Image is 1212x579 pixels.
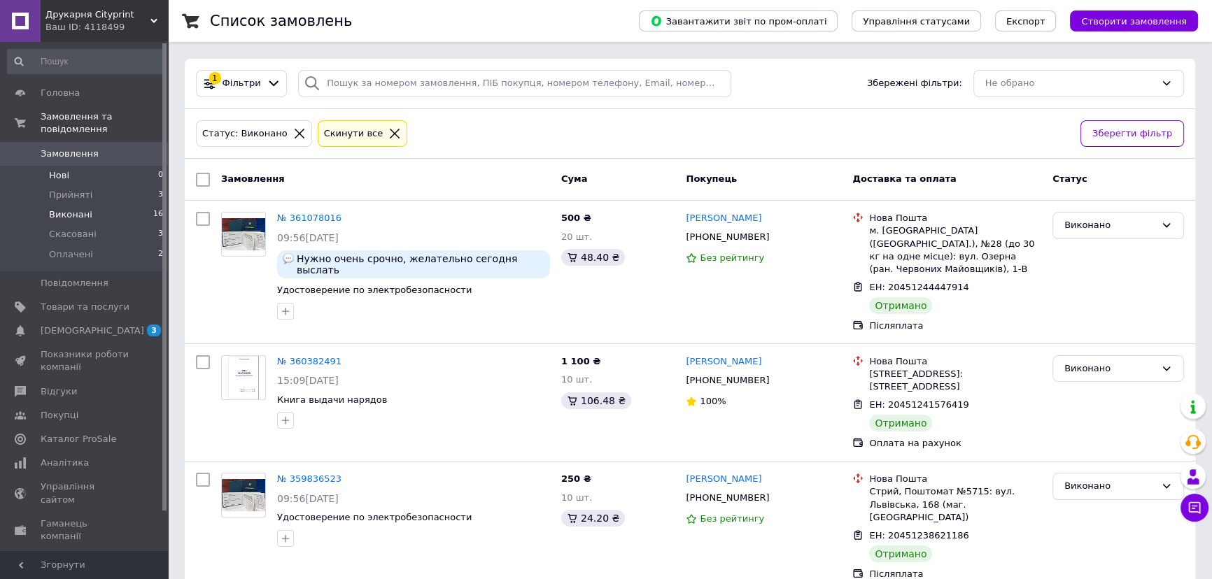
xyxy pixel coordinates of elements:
[869,545,932,562] div: Отримано
[869,473,1041,485] div: Нова Пошта
[277,285,472,295] a: Удостоверение по электробезопасности
[683,228,772,246] div: [PHONE_NUMBER]
[867,77,962,90] span: Збережені фільтри:
[869,399,968,410] span: ЕН: 20451241576419
[686,212,761,225] a: [PERSON_NAME]
[869,530,968,541] span: ЕН: 20451238621186
[650,15,826,27] span: Завантажити звіт по пром-оплаті
[869,415,932,431] div: Отримано
[41,301,129,313] span: Товари та послуги
[852,173,956,184] span: Доставка та оплата
[45,8,150,21] span: Друкарня Cityprint
[995,10,1057,31] button: Експорт
[41,348,129,373] span: Показники роботи компанії
[686,173,737,184] span: Покупець
[7,49,164,74] input: Пошук
[1070,10,1198,31] button: Створити замовлення
[561,510,625,527] div: 24.20 ₴
[869,355,1041,368] div: Нова Пошта
[683,489,772,507] div: [PHONE_NUMBER]
[158,189,163,201] span: 3
[1052,173,1087,184] span: Статус
[686,355,761,369] a: [PERSON_NAME]
[639,10,838,31] button: Завантажити звіт по пром-оплаті
[277,356,341,366] a: № 360382491
[277,394,387,405] a: Книга выдачи нарядов
[41,110,168,136] span: Замовлення та повідомлення
[283,253,294,264] img: :speech_balloon:
[561,173,587,184] span: Cума
[153,208,163,221] span: 16
[49,248,93,261] span: Оплачені
[561,492,592,503] span: 10 шт.
[1064,218,1155,233] div: Виконано
[561,213,591,223] span: 500 ₴
[277,232,339,243] span: 09:56[DATE]
[869,297,932,314] div: Отримано
[686,473,761,486] a: [PERSON_NAME]
[49,208,92,221] span: Виконані
[158,248,163,261] span: 2
[209,72,221,85] div: 1
[199,127,290,141] div: Статус: Виконано
[869,282,968,292] span: ЕН: 20451244447914
[41,480,129,506] span: Управління сайтом
[561,231,592,242] span: 20 шт.
[298,70,731,97] input: Пошук за номером замовлення, ПІБ покупця, номером телефону, Email, номером накладної
[221,473,266,517] a: Фото товару
[223,77,261,90] span: Фільтри
[158,169,163,182] span: 0
[41,277,108,289] span: Повідомлення
[210,13,352,29] h1: Список замовлень
[277,213,341,223] a: № 361078016
[1064,362,1155,376] div: Виконано
[277,493,339,504] span: 09:56[DATE]
[277,375,339,386] span: 15:09[DATE]
[1056,15,1198,26] a: Створити замовлення
[683,371,772,389] div: [PHONE_NUMBER]
[561,249,625,266] div: 48.40 ₴
[700,396,726,406] span: 100%
[49,169,69,182] span: Нові
[1081,16,1187,27] span: Створити замовлення
[869,212,1041,224] div: Нова Пошта
[561,374,592,385] span: 10 шт.
[863,16,970,27] span: Управління статусами
[561,356,600,366] span: 1 100 ₴
[985,76,1155,91] div: Не обрано
[221,173,284,184] span: Замовлення
[221,212,266,257] a: Фото товару
[45,21,168,34] div: Ваш ID: 4118499
[41,385,77,398] span: Відгуки
[700,252,764,263] span: Без рейтингу
[277,473,341,484] a: № 359836523
[41,148,99,160] span: Замовлення
[221,355,266,400] a: Фото товару
[869,368,1041,393] div: [STREET_ADDRESS]: [STREET_ADDRESS]
[49,189,92,201] span: Прийняті
[41,457,89,469] span: Аналітика
[1080,120,1184,148] button: Зберегти фільтр
[561,392,631,409] div: 106.48 ₴
[228,356,259,399] img: Фото товару
[1181,494,1209,522] button: Чат з покупцем
[41,324,144,337] span: [DEMOGRAPHIC_DATA]
[277,512,472,522] a: Удостоверение по электробезопасности
[41,517,129,543] span: Гаманець компанії
[1006,16,1045,27] span: Експорт
[700,513,764,524] span: Без рейтингу
[869,320,1041,332] div: Післяплата
[41,87,80,99] span: Головна
[321,127,386,141] div: Cкинути все
[158,228,163,241] span: 3
[41,433,116,445] span: Каталог ProSale
[869,437,1041,450] div: Оплата на рахунок
[147,324,161,336] span: 3
[561,473,591,484] span: 250 ₴
[1064,479,1155,494] div: Виконано
[869,485,1041,524] div: Стрий, Поштомат №5715: вул. Львівська, 168 (маг. [GEOGRAPHIC_DATA])
[49,228,97,241] span: Скасовані
[222,479,265,512] img: Фото товару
